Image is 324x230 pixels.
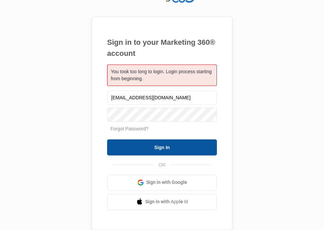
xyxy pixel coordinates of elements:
[107,194,217,210] a: Sign in with Apple Id
[107,139,217,155] input: Sign In
[107,175,217,191] a: Sign in with Google
[146,179,187,186] span: Sign in with Google
[110,126,149,131] a: Forgot Password?
[154,161,170,168] span: OR
[107,91,217,105] input: Email
[145,198,188,205] span: Sign in with Apple Id
[111,69,212,81] span: You took too long to login. Login process starting from beginning.
[107,37,217,59] h1: Sign in to your Marketing 360® account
